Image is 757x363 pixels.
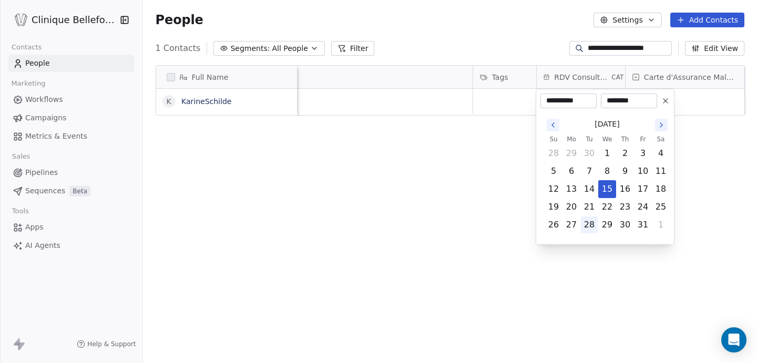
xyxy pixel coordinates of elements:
button: Friday, October 3rd, 2025 [635,145,651,162]
button: Sunday, September 28th, 2025 [545,145,562,162]
button: Monday, October 13th, 2025 [563,181,580,198]
th: Wednesday [598,134,616,144]
button: Saturday, October 25th, 2025 [652,199,669,215]
button: Monday, October 6th, 2025 [563,163,580,180]
th: Sunday [545,134,562,144]
button: Sunday, October 12th, 2025 [545,181,562,198]
button: Saturday, October 4th, 2025 [652,145,669,162]
table: October 2025 [545,134,670,234]
button: Thursday, October 16th, 2025 [617,181,633,198]
button: Friday, October 17th, 2025 [635,181,651,198]
button: Go to the Previous Month [547,119,559,131]
button: Monday, October 20th, 2025 [563,199,580,215]
button: Saturday, October 11th, 2025 [652,163,669,180]
button: Wednesday, October 8th, 2025 [599,163,616,180]
button: Go to the Next Month [655,119,668,131]
th: Friday [634,134,652,144]
th: Thursday [616,134,634,144]
button: Thursday, October 30th, 2025 [617,216,633,233]
button: Sunday, October 19th, 2025 [545,199,562,215]
button: Tuesday, October 7th, 2025 [581,163,598,180]
button: Wednesday, October 29th, 2025 [599,216,616,233]
button: Tuesday, October 21st, 2025 [581,199,598,215]
span: [DATE] [595,119,619,130]
button: Thursday, October 9th, 2025 [617,163,633,180]
button: Today, Wednesday, October 15th, 2025, selected [599,181,616,198]
button: Tuesday, October 14th, 2025 [581,181,598,198]
button: Thursday, October 2nd, 2025 [617,145,633,162]
button: Wednesday, October 1st, 2025 [599,145,616,162]
button: Friday, October 24th, 2025 [635,199,651,215]
th: Saturday [652,134,670,144]
button: Saturday, November 1st, 2025 [652,216,669,233]
button: Tuesday, October 28th, 2025 [581,216,598,233]
button: Friday, October 10th, 2025 [635,163,651,180]
th: Monday [562,134,580,144]
button: Friday, October 31st, 2025 [635,216,651,233]
button: Monday, October 27th, 2025 [563,216,580,233]
th: Tuesday [580,134,598,144]
button: Thursday, October 23rd, 2025 [617,199,633,215]
button: Wednesday, October 22nd, 2025 [599,199,616,215]
button: Sunday, October 5th, 2025 [545,163,562,180]
button: Saturday, October 18th, 2025 [652,181,669,198]
button: Monday, September 29th, 2025 [563,145,580,162]
button: Sunday, October 26th, 2025 [545,216,562,233]
button: Tuesday, September 30th, 2025 [581,145,598,162]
